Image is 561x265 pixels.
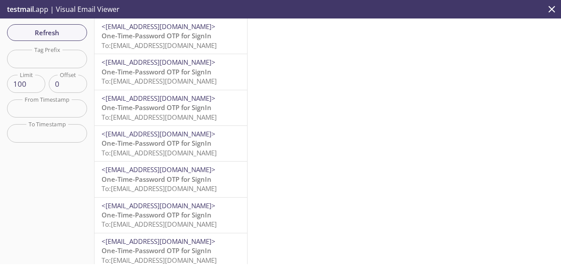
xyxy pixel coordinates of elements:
span: Refresh [14,27,80,38]
span: To: [EMAIL_ADDRESS][DOMAIN_NAME] [102,77,217,85]
span: <[EMAIL_ADDRESS][DOMAIN_NAME]> [102,165,215,174]
span: <[EMAIL_ADDRESS][DOMAIN_NAME]> [102,201,215,210]
span: <[EMAIL_ADDRESS][DOMAIN_NAME]> [102,22,215,31]
span: <[EMAIL_ADDRESS][DOMAIN_NAME]> [102,237,215,246]
span: To: [EMAIL_ADDRESS][DOMAIN_NAME] [102,148,217,157]
span: One-Time-Password OTP for SignIn [102,139,211,147]
span: To: [EMAIL_ADDRESS][DOMAIN_NAME] [102,220,217,228]
span: One-Time-Password OTP for SignIn [102,31,211,40]
span: testmail [7,4,34,14]
div: <[EMAIL_ADDRESS][DOMAIN_NAME]>One-Time-Password OTP for SignInTo:[EMAIL_ADDRESS][DOMAIN_NAME] [95,90,247,125]
button: Refresh [7,24,87,41]
div: <[EMAIL_ADDRESS][DOMAIN_NAME]>One-Time-Password OTP for SignInTo:[EMAIL_ADDRESS][DOMAIN_NAME] [95,198,247,233]
div: <[EMAIL_ADDRESS][DOMAIN_NAME]>One-Time-Password OTP for SignInTo:[EMAIL_ADDRESS][DOMAIN_NAME] [95,18,247,54]
span: <[EMAIL_ADDRESS][DOMAIN_NAME]> [102,58,215,66]
span: One-Time-Password OTP for SignIn [102,210,211,219]
span: One-Time-Password OTP for SignIn [102,67,211,76]
span: One-Time-Password OTP for SignIn [102,175,211,184]
span: One-Time-Password OTP for SignIn [102,103,211,112]
div: <[EMAIL_ADDRESS][DOMAIN_NAME]>One-Time-Password OTP for SignInTo:[EMAIL_ADDRESS][DOMAIN_NAME] [95,54,247,89]
span: To: [EMAIL_ADDRESS][DOMAIN_NAME] [102,184,217,193]
span: <[EMAIL_ADDRESS][DOMAIN_NAME]> [102,129,215,138]
div: <[EMAIL_ADDRESS][DOMAIN_NAME]>One-Time-Password OTP for SignInTo:[EMAIL_ADDRESS][DOMAIN_NAME] [95,126,247,161]
span: To: [EMAIL_ADDRESS][DOMAIN_NAME] [102,41,217,50]
div: <[EMAIL_ADDRESS][DOMAIN_NAME]>One-Time-Password OTP for SignInTo:[EMAIL_ADDRESS][DOMAIN_NAME] [95,162,247,197]
span: To: [EMAIL_ADDRESS][DOMAIN_NAME] [102,113,217,121]
span: One-Time-Password OTP for SignIn [102,246,211,255]
span: <[EMAIL_ADDRESS][DOMAIN_NAME]> [102,94,215,103]
span: To: [EMAIL_ADDRESS][DOMAIN_NAME] [102,256,217,265]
